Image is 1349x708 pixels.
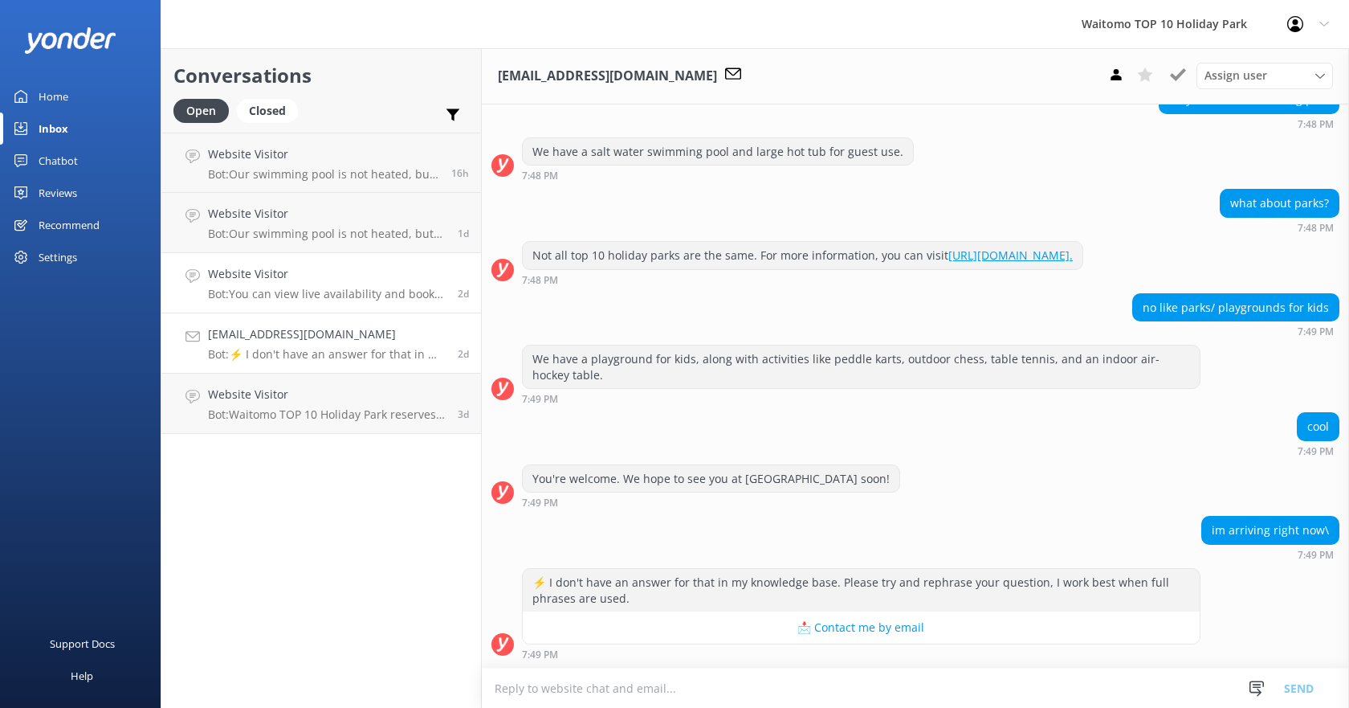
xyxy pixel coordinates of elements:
span: Aug 30 2025 07:49pm (UTC +12:00) Pacific/Auckland [458,347,469,361]
h4: Website Visitor [208,265,446,283]
span: Aug 31 2025 09:27am (UTC +12:00) Pacific/Auckland [458,287,469,301]
p: Bot: Waitomo TOP 10 Holiday Park reserves the right to charge 100% of the balance for all accommo... [208,407,446,422]
span: Sep 01 2025 10:51am (UTC +12:00) Pacific/Auckland [458,227,469,240]
div: We have a salt water swimming pool and large hot tub for guest use. [523,138,913,166]
div: ⚡ I don't have an answer for that in my knowledge base. Please try and rephrase your question, I ... [523,569,1200,612]
div: Support Docs [50,628,115,660]
div: no like parks/ playgrounds for kids [1133,294,1339,321]
strong: 7:48 PM [522,276,558,285]
div: what about parks? [1221,190,1339,217]
div: Not all top 10 holiday parks are the same. For more information, you can visit [523,242,1082,269]
a: [EMAIL_ADDRESS][DOMAIN_NAME]Bot:⚡ I don't have an answer for that in my knowledge base. Please tr... [161,313,481,374]
div: Aug 30 2025 07:49pm (UTC +12:00) Pacific/Auckland [522,497,900,508]
span: Aug 30 2025 11:07am (UTC +12:00) Pacific/Auckland [458,407,469,421]
div: Aug 30 2025 07:48pm (UTC +12:00) Pacific/Auckland [1220,222,1339,233]
h4: [EMAIL_ADDRESS][DOMAIN_NAME] [208,325,446,343]
div: Open [173,99,229,123]
button: 📩 Contact me by email [523,612,1200,644]
img: yonder-white-logo.png [24,27,116,54]
a: Website VisitorBot:Our swimming pool is not heated, but our hot tub is set at 39 degrees Celsius.1d [161,193,481,253]
div: Aug 30 2025 07:49pm (UTC +12:00) Pacific/Auckland [522,393,1200,404]
div: Settings [39,241,77,273]
a: Website VisitorBot:Waitomo TOP 10 Holiday Park reserves the right to charge 100% of the balance f... [161,374,481,434]
p: Bot: You can view live availability and book your stay online at [URL][DOMAIN_NAME]. [208,287,446,301]
h3: [EMAIL_ADDRESS][DOMAIN_NAME] [498,66,717,87]
strong: 7:49 PM [522,498,558,508]
div: Recommend [39,209,100,241]
strong: 7:48 PM [1298,223,1334,233]
strong: 7:49 PM [522,395,558,404]
p: Bot: ⚡ I don't have an answer for that in my knowledge base. Please try and rephrase your questio... [208,347,446,362]
div: Inbox [39,113,68,145]
div: Help [71,660,93,692]
div: Aug 30 2025 07:49pm (UTC +12:00) Pacific/Auckland [522,649,1200,660]
p: Bot: Our swimming pool is not heated, but our hot tub is set at 39 degrees Celsius. [208,227,446,241]
div: Aug 30 2025 07:49pm (UTC +12:00) Pacific/Auckland [1132,325,1339,337]
span: Assign user [1204,67,1267,84]
div: Assign User [1196,63,1333,88]
div: Aug 30 2025 07:49pm (UTC +12:00) Pacific/Auckland [1201,549,1339,560]
h4: Website Visitor [208,386,446,403]
a: Website VisitorBot:Our swimming pool is not heated, but our hot tub is set at 39 degrees Celsius.16h [161,133,481,193]
div: Aug 30 2025 07:48pm (UTC +12:00) Pacific/Auckland [522,274,1083,285]
strong: 7:48 PM [1298,120,1334,129]
p: Bot: Our swimming pool is not heated, but our hot tub is set at 39 degrees Celsius. [208,167,439,182]
strong: 7:49 PM [522,650,558,660]
div: Reviews [39,177,77,209]
h4: Website Visitor [208,145,439,163]
strong: 7:49 PM [1298,550,1334,560]
div: Aug 30 2025 07:49pm (UTC +12:00) Pacific/Auckland [1297,445,1339,456]
a: Closed [237,101,306,119]
div: Aug 30 2025 07:48pm (UTC +12:00) Pacific/Auckland [522,170,914,181]
a: [URL][DOMAIN_NAME]. [948,248,1073,263]
h4: Website Visitor [208,205,446,223]
div: Closed [237,99,298,123]
div: Aug 30 2025 07:48pm (UTC +12:00) Pacific/Auckland [1159,118,1339,129]
div: Chatbot [39,145,78,177]
div: cool [1298,413,1339,440]
div: We have a playground for kids, along with activities like peddle karts, outdoor chess, table tenn... [523,346,1200,388]
strong: 7:49 PM [1298,447,1334,456]
h2: Conversations [173,60,469,91]
div: Home [39,80,68,113]
div: You're welcome. We hope to see you at [GEOGRAPHIC_DATA] soon! [523,465,899,493]
a: Open [173,101,237,119]
strong: 7:48 PM [522,171,558,181]
div: im arriving right now\ [1202,517,1339,544]
strong: 7:49 PM [1298,327,1334,337]
a: Website VisitorBot:You can view live availability and book your stay online at [URL][DOMAIN_NAME].2d [161,253,481,313]
span: Sep 01 2025 06:49pm (UTC +12:00) Pacific/Auckland [451,166,469,180]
